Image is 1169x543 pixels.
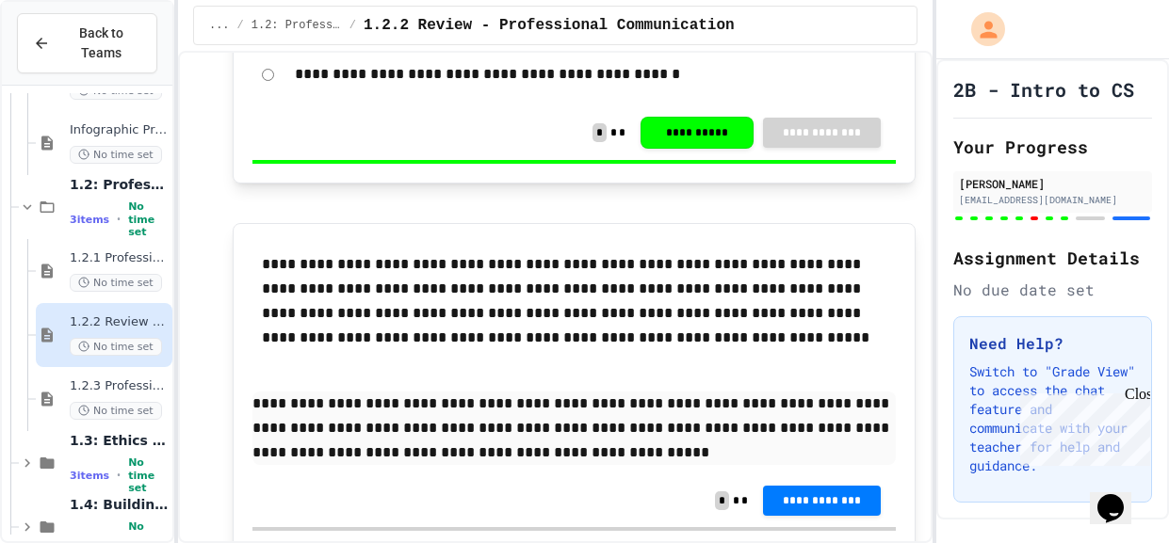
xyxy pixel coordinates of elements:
span: 3 items [70,214,109,226]
span: • [117,468,121,483]
span: No time set [128,456,169,494]
h1: 2B - Intro to CS [953,76,1134,103]
div: [PERSON_NAME] [959,175,1146,192]
span: 1.2.3 Professional Communication Challenge [70,378,169,394]
span: 1.2: Professional Communication [252,18,342,33]
span: No time set [70,402,162,420]
span: 1.2.2 Review - Professional Communication [364,14,735,37]
span: ... [209,18,230,33]
span: 3 items [70,470,109,482]
span: • [117,212,121,227]
span: 1.3: Ethics in Computing [70,432,169,449]
h2: Your Progress [953,134,1152,160]
span: No time set [128,200,169,238]
h2: Assignment Details [953,245,1152,271]
span: 1.4: Building an Online Presence [70,496,169,513]
p: Switch to "Grade View" to access the chat feature and communicate with your teacher for help and ... [969,362,1136,475]
span: 1.2: Professional Communication [70,176,169,193]
iframe: chat widget [1013,386,1150,466]
span: 1.2.2 Review - Professional Communication [70,314,169,330]
div: Chat with us now!Close [8,8,130,120]
div: My Account [951,8,1010,51]
span: Infographic Project: Your favorite CS [70,122,169,138]
span: / [237,18,244,33]
span: 1.2.1 Professional Communication [70,250,169,266]
div: No due date set [953,279,1152,301]
div: [EMAIL_ADDRESS][DOMAIN_NAME] [959,193,1146,207]
button: Back to Teams [17,13,157,73]
h3: Need Help? [969,332,1136,355]
span: No time set [70,338,162,356]
span: No time set [70,274,162,292]
span: Back to Teams [61,24,141,63]
span: / [349,18,356,33]
span: No time set [70,146,162,164]
iframe: chat widget [1090,468,1150,524]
